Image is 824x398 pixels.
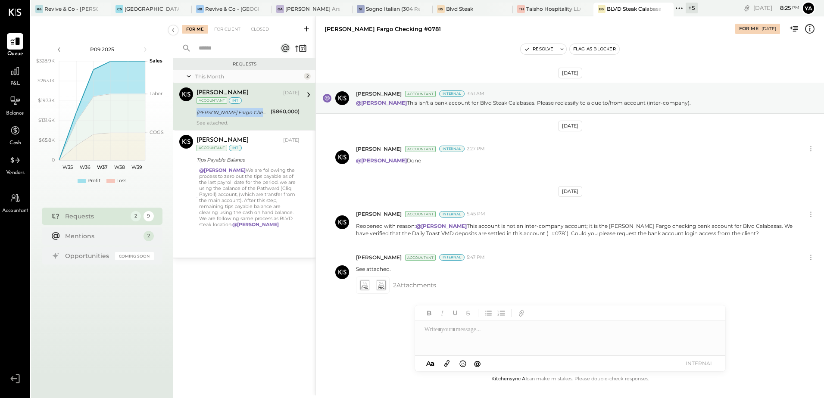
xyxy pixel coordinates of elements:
[36,58,55,64] text: $328.9K
[62,164,73,170] text: W35
[753,4,799,12] div: [DATE]
[405,211,436,217] div: Accountant
[283,137,300,144] div: [DATE]
[37,78,55,84] text: $263.1K
[366,5,420,12] div: Sogno Italian (304 Restaurant)
[0,152,30,177] a: Vendors
[517,5,525,13] div: TH
[356,157,421,171] p: Done
[439,211,465,218] div: Internal
[6,110,24,118] span: Balance
[66,46,139,53] div: P09 2025
[471,358,484,369] button: @
[131,211,141,221] div: 2
[686,3,698,13] div: + 5
[271,107,300,116] div: ($860,000)
[150,90,162,96] text: Labor
[285,5,339,12] div: [PERSON_NAME] Arso
[356,265,391,273] p: See attached.
[247,25,273,34] div: Closed
[416,223,467,229] strong: @[PERSON_NAME]
[356,157,407,164] strong: @[PERSON_NAME]
[526,5,580,12] div: Taisho Hospitality LLC
[197,145,227,151] div: Accountant
[65,232,139,240] div: Mentions
[570,44,619,54] button: Flag as Blocker
[356,90,402,97] span: [PERSON_NAME]
[65,252,111,260] div: Opportunities
[304,73,311,80] div: 2
[6,169,25,177] span: Vendors
[10,80,20,88] span: P&L
[0,190,30,215] a: Accountant
[424,359,437,368] button: Aa
[356,254,402,261] span: [PERSON_NAME]
[131,164,142,170] text: W39
[449,308,461,319] button: Underline
[195,73,302,80] div: This Month
[356,99,407,106] strong: @[PERSON_NAME]
[552,230,555,236] span: #
[182,25,208,34] div: For Me
[144,231,154,241] div: 2
[44,5,98,12] div: Revive & Co - [PERSON_NAME]
[35,5,43,13] div: R&
[97,164,107,170] text: W37
[439,254,465,261] div: Internal
[558,121,582,131] div: [DATE]
[0,33,30,58] a: Queue
[483,308,494,319] button: Unordered List
[496,308,507,319] button: Ordered List
[115,5,123,13] div: CS
[424,308,435,319] button: Bold
[114,164,125,170] text: W38
[437,5,445,13] div: BS
[125,5,178,12] div: [GEOGRAPHIC_DATA][PERSON_NAME]
[0,63,30,88] a: P&L
[0,122,30,147] a: Cash
[437,308,448,319] button: Italic
[739,25,758,32] div: For Me
[116,177,126,184] div: Loss
[357,5,365,13] div: SI
[356,210,402,218] span: [PERSON_NAME]
[79,164,90,170] text: W36
[393,277,436,294] span: 2 Attachment s
[205,5,259,12] div: Revive & Co - [GEOGRAPHIC_DATA]
[276,5,284,13] div: GA
[150,58,162,64] text: Sales
[516,308,527,319] button: Add URL
[356,222,794,237] p: Reopened with reason: This account is not an inter-company account; it is the [PERSON_NAME] Fargo...
[405,255,436,261] div: Accountant
[0,93,30,118] a: Balance
[356,145,402,152] span: [PERSON_NAME]
[405,91,436,97] div: Accountant
[325,25,441,33] div: [PERSON_NAME] Fargo Checking #0781
[283,90,300,96] div: [DATE]
[39,137,55,143] text: $65.8K
[199,167,300,227] div: We are following the process to zero out the tips payable as of the last payroll date for the per...
[199,167,246,173] strong: @[PERSON_NAME]
[607,5,661,12] div: BLVD Steak Calabasas
[467,211,485,218] span: 5:45 PM
[197,108,268,117] div: [PERSON_NAME] Fargo Checking #0781
[115,252,154,260] div: Coming Soon
[150,129,164,135] text: COGS
[474,359,481,367] span: @
[558,68,582,78] div: [DATE]
[558,186,582,197] div: [DATE]
[446,5,473,12] div: Blvd Steak
[439,146,465,152] div: Internal
[802,1,815,15] button: Ya
[9,140,21,147] span: Cash
[743,3,751,12] div: copy link
[38,97,55,103] text: $197.3K
[87,177,100,184] div: Profit
[467,254,485,261] span: 5:47 PM
[197,97,227,104] div: Accountant
[197,120,300,126] div: See attached.
[178,61,311,67] div: Requests
[197,136,249,145] div: [PERSON_NAME]
[521,44,557,54] button: Resolve
[38,117,55,123] text: $131.6K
